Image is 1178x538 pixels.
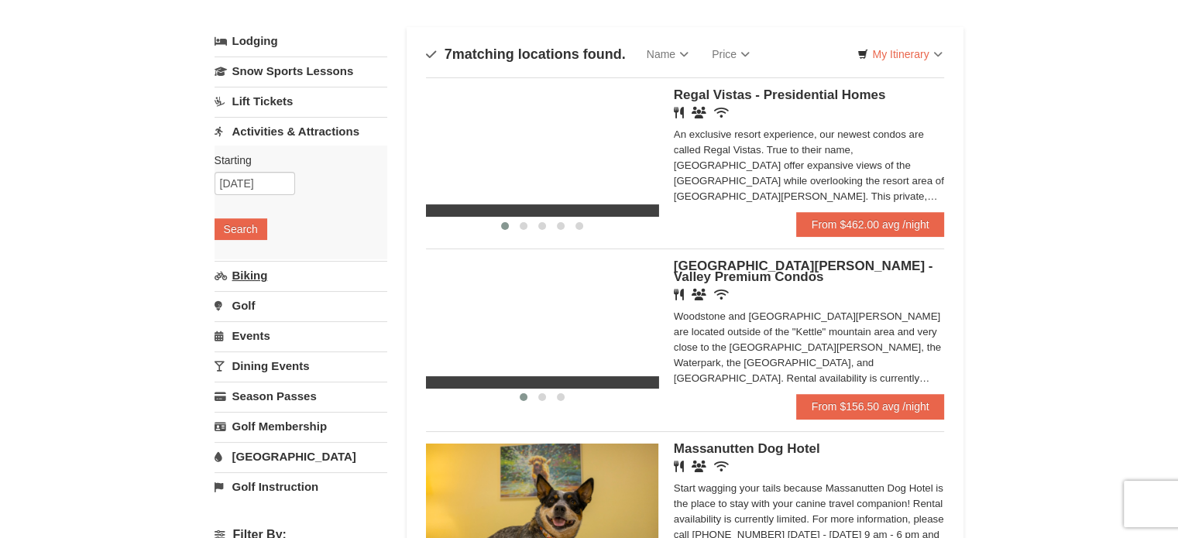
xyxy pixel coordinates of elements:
[692,289,706,300] i: Banquet Facilities
[215,321,387,350] a: Events
[674,259,933,284] span: [GEOGRAPHIC_DATA][PERSON_NAME] - Valley Premium Condos
[700,39,761,70] a: Price
[714,461,729,472] i: Wireless Internet (free)
[215,472,387,501] a: Golf Instruction
[674,289,684,300] i: Restaurant
[215,442,387,471] a: [GEOGRAPHIC_DATA]
[215,87,387,115] a: Lift Tickets
[215,291,387,320] a: Golf
[714,107,729,118] i: Wireless Internet (free)
[215,382,387,410] a: Season Passes
[215,351,387,380] a: Dining Events
[674,87,886,102] span: Regal Vistas - Presidential Homes
[215,218,267,240] button: Search
[674,107,684,118] i: Restaurant
[796,394,945,419] a: From $156.50 avg /night
[215,57,387,85] a: Snow Sports Lessons
[796,212,945,237] a: From $462.00 avg /night
[674,309,945,386] div: Woodstone and [GEOGRAPHIC_DATA][PERSON_NAME] are located outside of the "Kettle" mountain area an...
[692,461,706,472] i: Banquet Facilities
[635,39,700,70] a: Name
[215,117,387,146] a: Activities & Attractions
[674,461,684,472] i: Restaurant
[215,152,376,168] label: Starting
[847,43,952,66] a: My Itinerary
[445,46,452,62] span: 7
[215,261,387,290] a: Biking
[215,412,387,440] a: Golf Membership
[215,27,387,55] a: Lodging
[714,289,729,300] i: Wireless Internet (free)
[692,107,706,118] i: Banquet Facilities
[426,46,626,62] h4: matching locations found.
[674,441,820,456] span: Massanutten Dog Hotel
[674,127,945,204] div: An exclusive resort experience, our newest condos are called Regal Vistas. True to their name, [G...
